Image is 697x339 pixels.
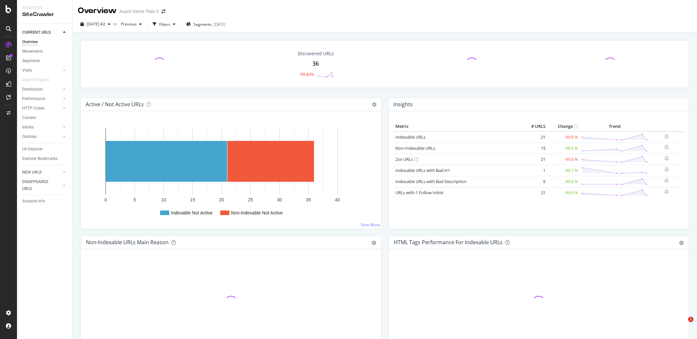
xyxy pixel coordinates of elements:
[521,176,547,187] td: 9
[22,146,68,153] a: Url Explorer
[395,167,450,173] a: Indexable URLs with Bad H1
[688,317,693,322] span: 1
[22,48,43,55] div: Movements
[231,210,283,215] text: Non-Indexable Not Active
[664,189,669,194] div: bell-plus
[119,8,159,15] div: Avant Vente Théo 3
[395,190,443,195] a: URLs with 1 Follow Inlink
[394,239,503,246] div: HTML Tags Performance for Indexable URLs
[86,100,144,109] h4: Active / Not Active URLs
[521,154,547,165] td: 21
[22,133,61,140] a: Outlinks
[547,176,580,187] td: -99.8 %
[395,156,413,162] a: 2xx URLs
[22,114,36,121] div: Content
[78,19,113,29] button: [DATE] #2
[193,22,212,27] span: Segments
[22,58,68,64] a: Segments
[521,143,547,154] td: 15
[86,122,376,224] svg: A chart.
[133,197,136,202] text: 5
[22,105,44,112] div: HTTP Codes
[22,29,61,36] a: CURRENT URLS
[159,22,170,27] div: Filters
[86,239,169,246] div: Non-Indexable URLs Main Reason
[675,317,690,332] iframe: Intercom live chat
[395,134,425,140] a: Indexable URLs
[105,197,107,202] text: 0
[298,50,334,57] div: Discovered URLs
[22,114,68,121] a: Content
[22,39,38,45] div: Overview
[22,155,68,162] a: Explorer Bookmarks
[118,19,144,29] button: Previous
[22,5,67,11] div: Analytics
[547,165,580,176] td: -99.7 %
[161,9,165,14] div: arrow-right-arrow-left
[22,67,61,74] a: Visits
[78,5,117,16] div: Overview
[22,76,56,83] a: Search Engines
[361,222,380,228] a: View More
[395,178,467,184] a: Indexable URLs with Bad Description
[161,197,166,202] text: 10
[335,197,340,202] text: 40
[372,102,376,107] i: Options
[22,198,45,205] div: Analysis Info
[22,169,41,176] div: NEW URLS
[312,59,319,68] div: 36
[521,131,547,143] td: 21
[22,76,49,83] div: Search Engines
[184,19,228,29] button: Segments[DATE]
[22,95,61,102] a: Performance
[22,124,61,131] a: Inlinks
[664,178,669,183] div: bell-plus
[394,122,521,131] th: Metric
[521,187,547,198] td: 21
[299,72,314,77] div: -99.83%
[580,122,649,131] th: Trend
[22,11,67,18] div: SiteCrawler
[664,134,669,139] div: bell-plus
[22,178,55,192] div: DISAPPEARED URLS
[248,197,253,202] text: 25
[113,21,118,26] span: vs
[22,39,68,45] a: Overview
[214,22,225,27] div: [DATE]
[679,241,684,245] div: gear
[372,241,376,245] div: gear
[521,122,547,131] th: # URLS
[547,154,580,165] td: -99.8 %
[547,122,580,131] th: Change
[664,156,669,161] div: bell-plus
[22,105,61,112] a: HTTP Codes
[22,58,40,64] div: Segments
[190,197,195,202] text: 15
[22,124,34,131] div: Inlinks
[150,19,178,29] button: Filters
[664,167,669,172] div: bell-plus
[393,100,413,109] h4: Insights
[395,145,435,151] a: Non-Indexable URLs
[22,146,42,153] div: Url Explorer
[22,95,45,102] div: Performance
[547,131,580,143] td: -99.8 %
[22,133,37,140] div: Outlinks
[22,155,58,162] div: Explorer Bookmarks
[277,197,282,202] text: 30
[87,21,105,27] span: 2025 Sep. 24th #2
[219,197,224,202] text: 20
[547,187,580,198] td: -99.0 %
[521,165,547,176] td: 1
[22,48,68,55] a: Movements
[118,21,137,27] span: Previous
[22,86,61,93] a: Distribution
[664,144,669,150] div: bell-plus
[22,178,61,192] a: DISAPPEARED URLS
[22,169,61,176] a: NEW URLS
[22,67,32,74] div: Visits
[22,86,43,93] div: Distribution
[171,210,213,215] text: Indexable Not Active
[547,143,580,154] td: -98.6 %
